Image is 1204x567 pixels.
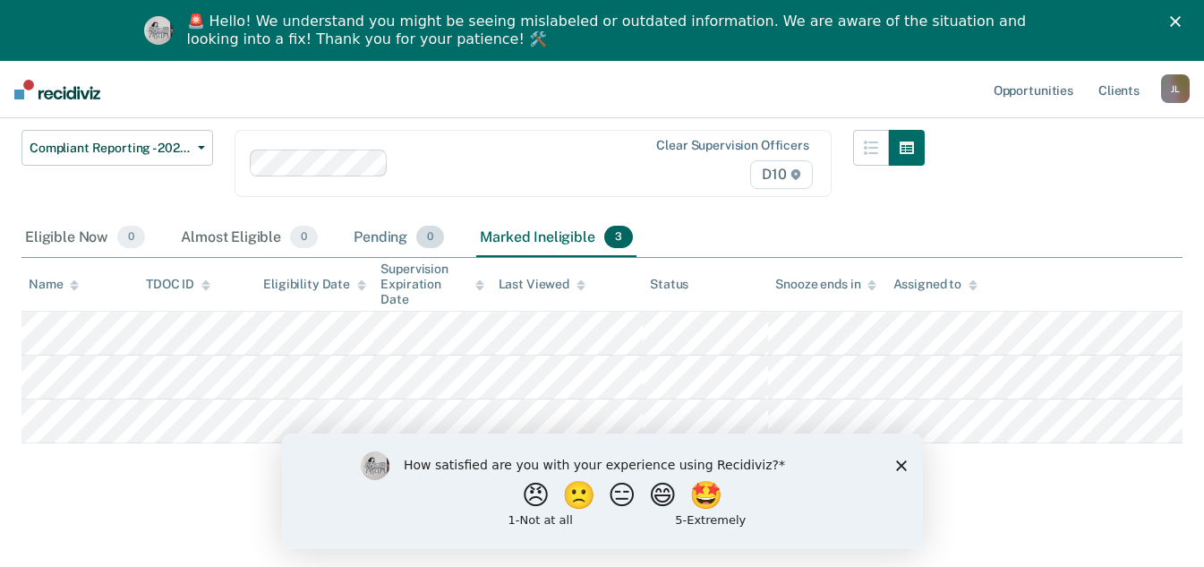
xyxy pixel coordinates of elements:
span: D10 [750,160,812,189]
img: Profile image for Kim [144,16,173,45]
div: Marked Ineligible3 [476,219,636,258]
button: Compliant Reporting - 2025 Policy [21,130,213,166]
span: 0 [416,226,444,249]
div: TDOC ID [146,277,210,292]
div: Assigned to [893,277,978,292]
span: Compliant Reporting - 2025 Policy [30,141,191,156]
div: Pending0 [350,219,448,258]
div: Close [1170,16,1188,27]
div: Eligibility Date [263,277,366,292]
div: Supervision Expiration Date [380,262,483,306]
span: 3 [604,226,633,249]
div: J L [1161,74,1190,103]
a: Clients [1095,61,1143,118]
div: Name [29,277,79,292]
button: JL [1161,74,1190,103]
iframe: Survey by Kim from Recidiviz [282,434,923,549]
span: 0 [290,226,318,249]
div: Status [650,277,688,292]
div: Clear supervision officers [656,138,808,153]
div: Last Viewed [499,277,585,292]
a: Opportunities [990,61,1077,118]
div: 🚨 Hello! We understand you might be seeing mislabeled or outdated information. We are aware of th... [187,13,1032,48]
div: Eligible Now0 [21,219,149,258]
span: 0 [117,226,145,249]
div: Almost Eligible0 [177,219,321,258]
img: Recidiviz [14,80,100,99]
div: Snooze ends in [775,277,876,292]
